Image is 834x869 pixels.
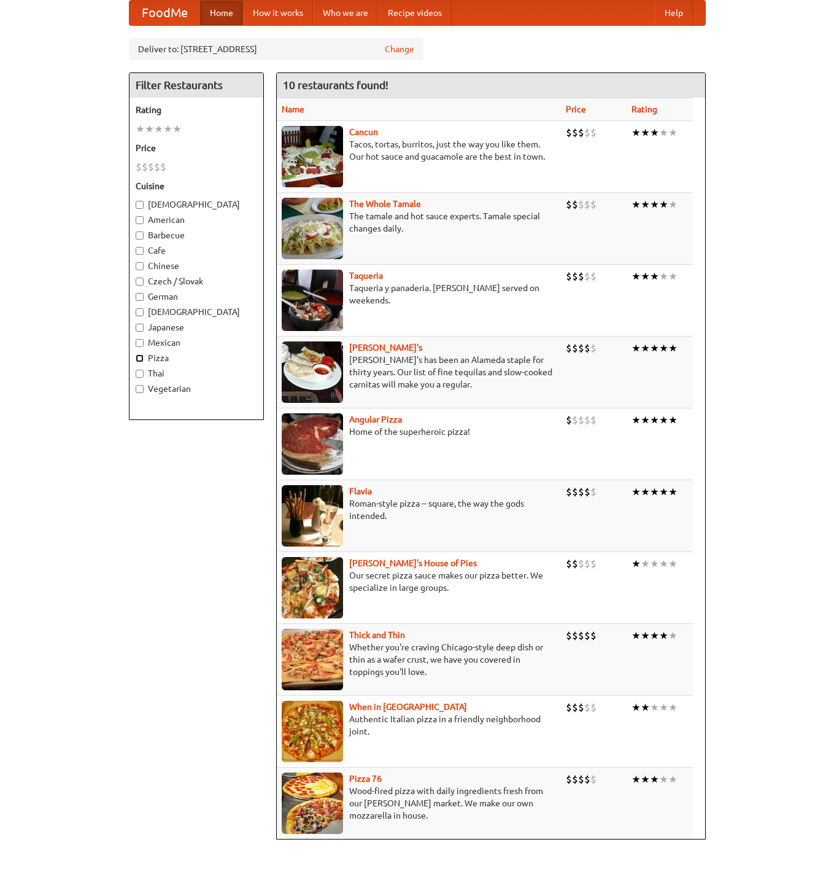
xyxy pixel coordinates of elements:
li: ★ [641,557,650,571]
label: American [136,214,257,226]
li: ★ [668,413,678,427]
img: pedros.jpg [282,341,343,403]
li: $ [566,270,572,283]
li: ★ [650,557,659,571]
li: $ [578,270,584,283]
img: angular.jpg [282,413,343,475]
li: $ [566,485,572,499]
li: ★ [659,629,668,642]
li: $ [572,198,578,211]
li: $ [566,557,572,571]
li: $ [584,629,590,642]
a: Home [200,1,243,25]
img: flavia.jpg [282,485,343,547]
li: ★ [659,701,668,714]
li: ★ [641,270,650,283]
a: Angular Pizza [349,415,402,424]
input: [DEMOGRAPHIC_DATA] [136,201,144,209]
li: $ [566,629,572,642]
div: Deliver to: [STREET_ADDRESS] [129,38,423,60]
input: Vegetarian [136,385,144,393]
li: $ [160,160,166,174]
h5: Rating [136,104,257,116]
a: FoodMe [129,1,200,25]
li: $ [578,126,584,139]
img: taqueria.jpg [282,270,343,331]
a: Pizza 76 [349,774,382,784]
li: $ [578,413,584,427]
li: $ [590,701,597,714]
input: Barbecue [136,232,144,240]
a: Thick and Thin [349,630,405,640]
a: Price [566,104,586,114]
li: $ [572,413,578,427]
input: Thai [136,370,144,378]
li: ★ [659,341,668,355]
li: $ [590,629,597,642]
li: ★ [668,485,678,499]
li: ★ [163,122,172,136]
li: ★ [631,629,641,642]
li: ★ [154,122,163,136]
img: wheninrome.jpg [282,701,343,762]
label: [DEMOGRAPHIC_DATA] [136,198,257,211]
li: ★ [668,270,678,283]
li: ★ [659,773,668,786]
li: $ [578,198,584,211]
li: $ [566,413,572,427]
label: Pizza [136,352,257,364]
li: $ [136,160,142,174]
li: ★ [631,485,641,499]
li: ★ [145,122,154,136]
li: ★ [641,341,650,355]
input: Mexican [136,339,144,347]
input: German [136,293,144,301]
li: $ [584,270,590,283]
li: ★ [631,126,641,139]
li: ★ [668,341,678,355]
p: Roman-style pizza -- square, the way the gods intended. [282,497,557,522]
a: [PERSON_NAME]'s [349,343,422,353]
p: Authentic Italian pizza in a friendly neighborhood joint. [282,713,557,738]
label: German [136,290,257,303]
a: Help [655,1,693,25]
li: ★ [650,413,659,427]
li: ★ [641,701,650,714]
h4: Filter Restaurants [129,73,263,98]
a: Rating [631,104,657,114]
p: [PERSON_NAME]'s has been an Alameda staple for thirty years. Our list of fine tequilas and slow-c... [282,354,557,391]
li: $ [572,485,578,499]
a: Who we are [313,1,378,25]
li: $ [572,557,578,571]
a: Flavia [349,486,372,496]
li: ★ [668,773,678,786]
li: $ [590,126,597,139]
label: Barbecue [136,229,257,241]
li: ★ [631,270,641,283]
li: ★ [650,341,659,355]
a: Taqueria [349,271,383,281]
a: Cancun [349,127,378,137]
li: ★ [659,413,668,427]
li: $ [154,160,160,174]
li: $ [590,557,597,571]
li: ★ [668,701,678,714]
li: ★ [668,126,678,139]
li: ★ [650,701,659,714]
li: $ [572,126,578,139]
li: $ [584,198,590,211]
li: $ [578,557,584,571]
p: Home of the superheroic pizza! [282,426,557,438]
li: ★ [650,629,659,642]
label: [DEMOGRAPHIC_DATA] [136,306,257,318]
li: ★ [659,198,668,211]
li: $ [584,413,590,427]
li: ★ [631,701,641,714]
li: $ [584,701,590,714]
li: ★ [641,485,650,499]
li: $ [566,198,572,211]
